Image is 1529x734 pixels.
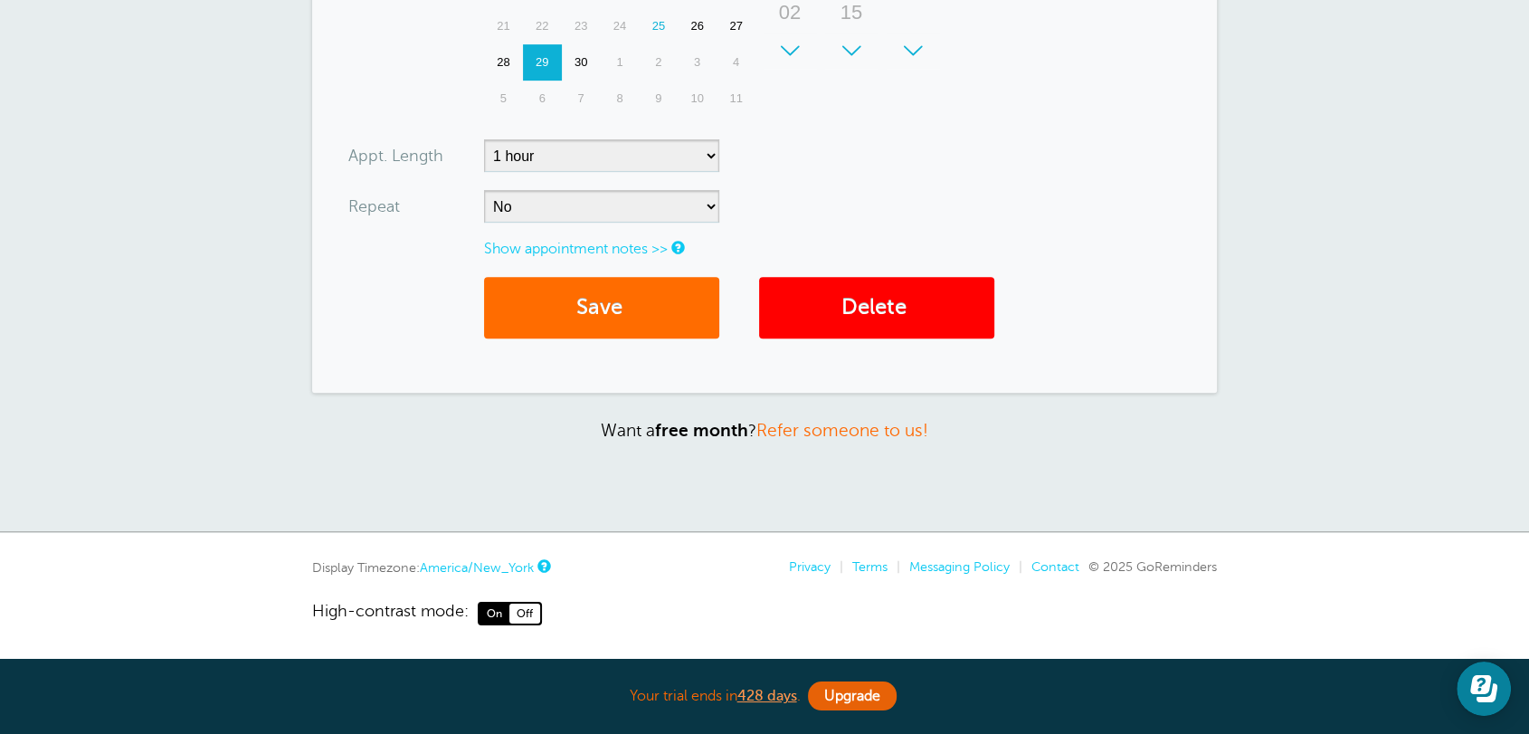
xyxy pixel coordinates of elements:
div: 21 [484,8,523,44]
div: 26 [678,8,717,44]
div: Saturday, September 27 [717,8,755,44]
a: Upgrade [808,682,897,710]
li: | [888,559,900,575]
div: 23 [562,8,601,44]
div: Your trial ends in . [312,677,1217,716]
p: Want a ? [312,420,1217,441]
li: | [1010,559,1022,575]
a: This is the timezone being used to display dates and times to you on this device. Click the timez... [537,560,548,572]
a: Messaging Policy [909,559,1010,574]
div: 03 [768,31,812,67]
div: Monday, October 6 [523,81,562,117]
span: Off [509,604,540,624]
a: Notes are for internal use only, and are not visible to your clients. [671,242,682,253]
div: 4 [717,44,755,81]
div: 11 [717,81,755,117]
div: Display Timezone: [312,559,548,576]
div: 5 [484,81,523,117]
span: On [480,604,509,624]
div: 30 [830,31,873,67]
div: 10 [678,81,717,117]
button: Save [484,277,719,339]
div: 30 [562,44,601,81]
div: Wednesday, October 1 [601,44,640,81]
span: © 2025 GoReminders [1088,559,1217,574]
div: 6 [523,81,562,117]
div: 9 [639,81,678,117]
div: Sunday, September 21 [484,8,523,44]
a: Privacy [789,559,831,574]
div: Tuesday, October 7 [562,81,601,117]
div: 25 [639,8,678,44]
div: Friday, September 26 [678,8,717,44]
div: 1 [601,44,640,81]
label: Appt. Length [348,148,443,164]
div: Sunday, October 5 [484,81,523,117]
div: Today, Thursday, September 25 [639,8,678,44]
div: Thursday, October 9 [639,81,678,117]
div: 24 [601,8,640,44]
a: 428 days [737,688,797,704]
div: Sunday, September 28 [484,44,523,81]
a: Terms [852,559,888,574]
div: Friday, October 3 [678,44,717,81]
div: 3 [678,44,717,81]
div: 7 [562,81,601,117]
div: 2 [639,44,678,81]
a: Refer someone to us! [756,421,928,440]
a: America/New_York [420,560,534,575]
div: Monday, September 22 [523,8,562,44]
div: Tuesday, September 30 [562,44,601,81]
div: Saturday, October 11 [717,81,755,117]
strong: free month [655,421,748,440]
div: 29 [523,44,562,81]
div: Saturday, October 4 [717,44,755,81]
a: Show appointment notes >> [484,241,668,257]
div: 27 [717,8,755,44]
iframe: Resource center [1457,662,1511,716]
label: Repeat [348,198,400,214]
a: High-contrast mode: On Off [312,602,1217,625]
div: Friday, October 10 [678,81,717,117]
div: Thursday, October 2 [639,44,678,81]
li: | [831,559,843,575]
div: 8 [601,81,640,117]
div: Monday, September 29 [523,44,562,81]
a: Delete [759,277,994,339]
span: High-contrast mode: [312,602,469,625]
div: 22 [523,8,562,44]
div: Tuesday, September 23 [562,8,601,44]
div: Wednesday, October 8 [601,81,640,117]
a: Contact [1031,559,1079,574]
div: 28 [484,44,523,81]
div: Wednesday, September 24 [601,8,640,44]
